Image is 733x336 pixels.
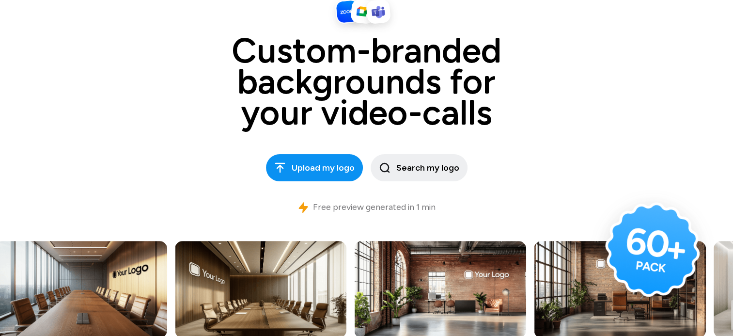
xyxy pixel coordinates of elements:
button: Search my logo [371,154,468,181]
h1: Custom-branded backgrounds for your video-calls [149,35,585,128]
span: Upload my logo [274,161,355,175]
p: Free preview generated in 1 min [313,201,436,214]
button: Upload my logo [266,154,363,181]
span: Search my logo [379,161,459,175]
img: Badge [599,196,706,303]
